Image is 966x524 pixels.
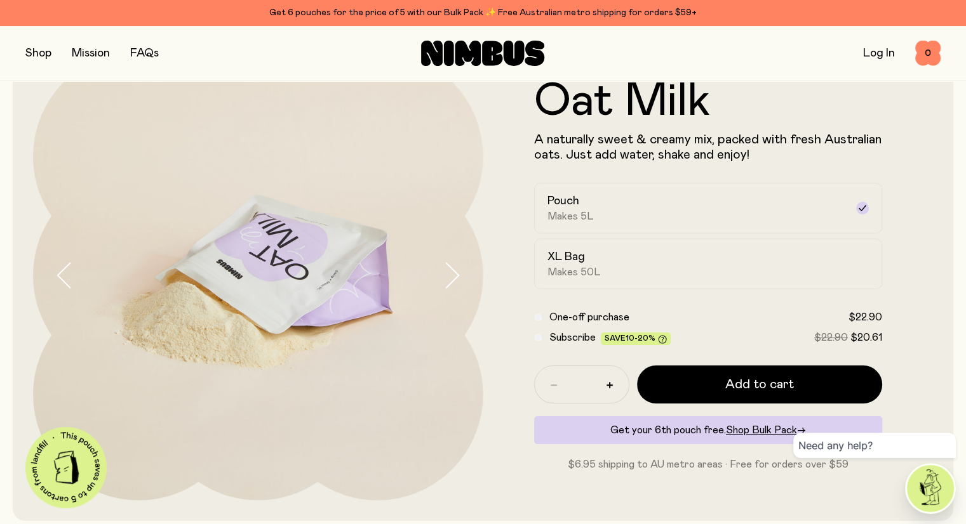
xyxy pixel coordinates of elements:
a: Mission [72,48,110,59]
span: Save [605,334,667,344]
h1: Oat Milk [534,79,883,124]
span: One-off purchase [549,312,629,322]
span: $20.61 [850,332,882,343]
a: FAQs [130,48,159,59]
div: Get your 6th pouch free. [534,416,883,444]
button: 0 [915,41,941,66]
span: $22.90 [849,312,882,322]
span: Subscribe [549,332,596,343]
h2: Pouch [547,193,579,209]
button: Add to cart [637,365,883,403]
span: Makes 5L [547,210,594,223]
a: Log In [863,48,895,59]
span: $22.90 [814,332,848,343]
h2: XL Bag [547,249,585,265]
span: 10-20% [626,334,655,342]
span: Shop Bulk Pack [726,425,797,435]
p: $6.95 shipping to AU metro areas · Free for orders over $59 [534,457,883,472]
div: Need any help? [793,433,956,458]
img: agent [907,465,954,512]
a: Shop Bulk Pack→ [726,425,806,435]
div: Get 6 pouches for the price of 5 with our Bulk Pack ✨ Free Australian metro shipping for orders $59+ [25,5,941,20]
p: A naturally sweet & creamy mix, packed with fresh Australian oats. Just add water, shake and enjoy! [534,132,883,162]
span: Add to cart [725,376,794,393]
span: Makes 50L [547,266,601,278]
